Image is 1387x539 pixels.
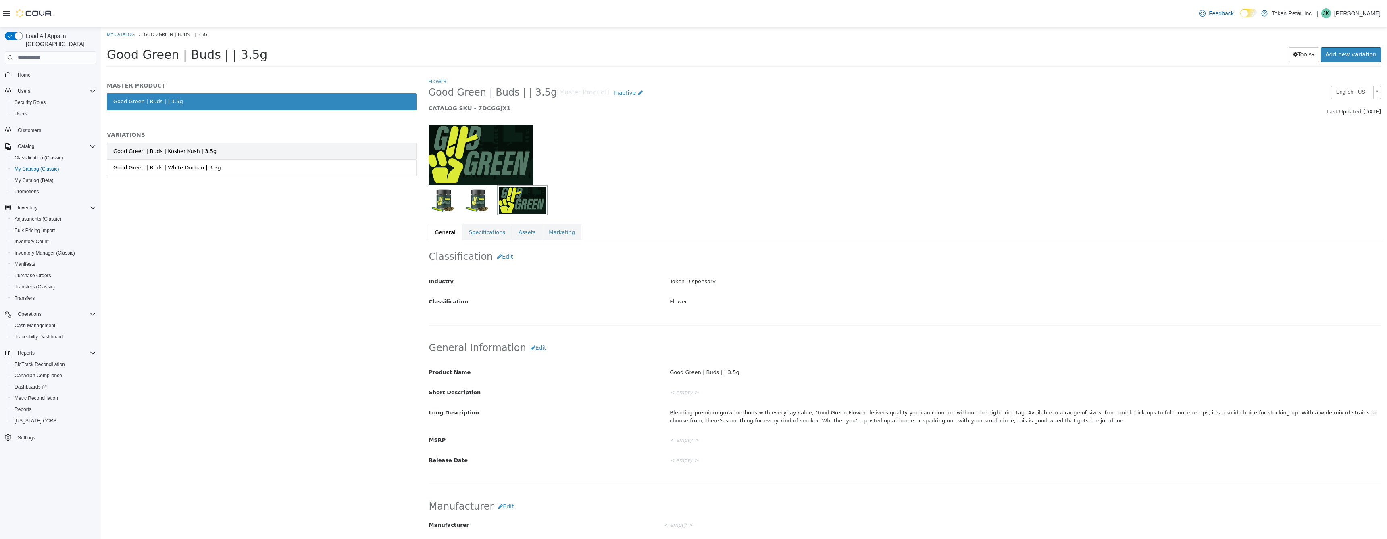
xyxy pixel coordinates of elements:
a: Inventory Count [11,237,52,247]
span: Customers [15,125,96,135]
span: Reports [15,348,96,358]
input: Dark Mode [1240,9,1257,17]
a: Bulk Pricing Import [11,226,58,235]
button: Metrc Reconciliation [8,393,99,404]
span: My Catalog (Beta) [15,177,54,184]
a: Adjustments (Classic) [11,214,65,224]
a: Dashboards [11,382,50,392]
button: Transfers [8,292,99,304]
a: Assets [411,197,441,214]
span: Catalog [15,142,96,151]
span: Home [15,70,96,80]
button: Edit [393,472,417,487]
div: Token Dispensary [563,248,1286,262]
a: Cash Management [11,321,58,330]
span: Last Updated: [1226,81,1262,88]
nav: Complex example [5,66,96,464]
a: Classification (Classic) [11,153,67,163]
div: < empty > [563,426,1286,441]
span: Operations [18,311,42,318]
a: Transfers [11,293,38,303]
span: Promotions [15,188,39,195]
button: Users [8,108,99,119]
a: Feedback [1196,5,1237,21]
a: Good Green | Buds | | 3.5g [6,66,316,83]
span: Transfers [15,295,35,301]
a: Flower [328,51,346,57]
span: MSRP [328,410,345,416]
button: Inventory Count [8,236,99,247]
button: Tools [1188,20,1219,35]
a: [US_STATE] CCRS [11,416,60,426]
h5: CATALOG SKU - 7DCGGJX1 [328,77,1039,85]
button: Purchase Orders [8,270,99,281]
span: Traceabilty Dashboard [11,332,96,342]
button: Operations [15,309,45,319]
span: Purchase Orders [11,271,96,280]
a: My Catalog (Classic) [11,164,62,174]
a: My Catalog (Beta) [11,175,57,185]
span: Operations [15,309,96,319]
span: Reports [18,350,35,356]
h5: VARIATIONS [6,104,316,111]
a: Settings [15,433,38,443]
button: Reports [15,348,38,358]
button: Operations [2,309,99,320]
span: Transfers (Classic) [11,282,96,292]
button: Manifests [8,259,99,270]
span: Users [18,88,30,94]
span: Users [11,109,96,119]
div: < empty > [563,406,1286,420]
h2: Manufacturer [328,472,1280,487]
div: < empty > [563,491,1206,506]
span: Cash Management [15,322,55,329]
span: Canadian Compliance [11,371,96,380]
a: Users [11,109,30,119]
span: Inactive [513,63,535,69]
span: Long Description [328,382,378,389]
span: Short Description [328,362,380,368]
span: [DATE] [1262,81,1280,88]
button: Traceabilty Dashboard [8,331,99,343]
span: Settings [18,435,35,441]
button: Inventory [2,202,99,213]
button: Inventory Manager (Classic) [8,247,99,259]
button: Reports [8,404,99,415]
button: Reports [2,347,99,359]
span: Good Green | Buds | | 3.5g [328,59,456,72]
span: Security Roles [11,98,96,107]
div: Good Green | Buds | White Durban | 3.5g [12,137,120,145]
span: Transfers (Classic) [15,284,55,290]
a: Transfers (Classic) [11,282,58,292]
a: Metrc Reconciliation [11,393,61,403]
span: [US_STATE] CCRS [15,418,56,424]
span: Home [18,72,31,78]
span: Inventory Count [11,237,96,247]
h2: Classification [328,222,1280,237]
p: Token Retail Inc. [1272,8,1314,18]
div: < empty > [563,359,1286,373]
a: Dashboards [8,381,99,393]
span: Canadian Compliance [15,372,62,379]
span: Catalog [18,143,34,150]
a: Customers [15,125,44,135]
span: Transfers [11,293,96,303]
h2: General Information [328,313,1280,328]
div: Flower [563,268,1286,282]
a: Manifests [11,259,38,269]
div: Good Green | Buds | | 3.5g [563,338,1286,353]
button: Cash Management [8,320,99,331]
button: Edit [392,222,417,237]
a: Canadian Compliance [11,371,65,380]
span: Industry [328,251,353,257]
span: Product Name [328,342,370,348]
button: Promotions [8,186,99,197]
span: Classification [328,272,368,278]
span: Reports [15,406,31,413]
span: Inventory Manager (Classic) [15,250,75,256]
a: Marketing [442,197,481,214]
span: Users [15,86,96,96]
span: BioTrack Reconciliation [11,359,96,369]
span: Adjustments (Classic) [15,216,61,222]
